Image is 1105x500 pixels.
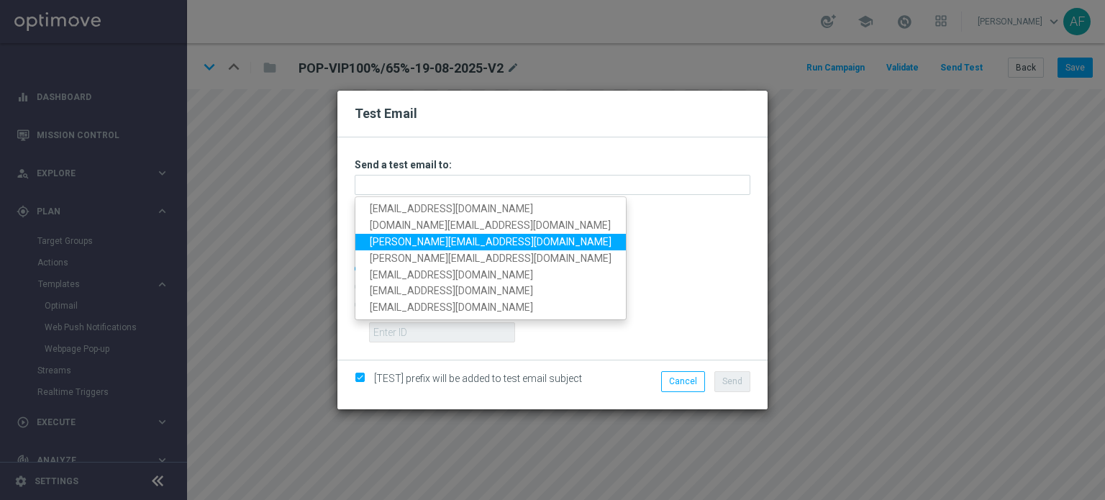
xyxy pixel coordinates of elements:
[369,322,515,342] input: Enter ID
[722,376,742,386] span: Send
[355,217,626,234] a: [DOMAIN_NAME][EMAIL_ADDRESS][DOMAIN_NAME]
[661,371,705,391] button: Cancel
[355,105,750,122] h2: Test Email
[355,158,750,171] h3: Send a test email to:
[355,283,626,299] a: [EMAIL_ADDRESS][DOMAIN_NAME]
[355,234,626,250] a: [PERSON_NAME][EMAIL_ADDRESS][DOMAIN_NAME]
[714,371,750,391] button: Send
[355,201,626,217] a: [EMAIL_ADDRESS][DOMAIN_NAME]
[355,299,626,316] a: [EMAIL_ADDRESS][DOMAIN_NAME]
[355,250,626,267] a: [PERSON_NAME][EMAIL_ADDRESS][DOMAIN_NAME]
[355,267,626,283] a: [EMAIL_ADDRESS][DOMAIN_NAME]
[374,373,582,384] span: [TEST] prefix will be added to test email subject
